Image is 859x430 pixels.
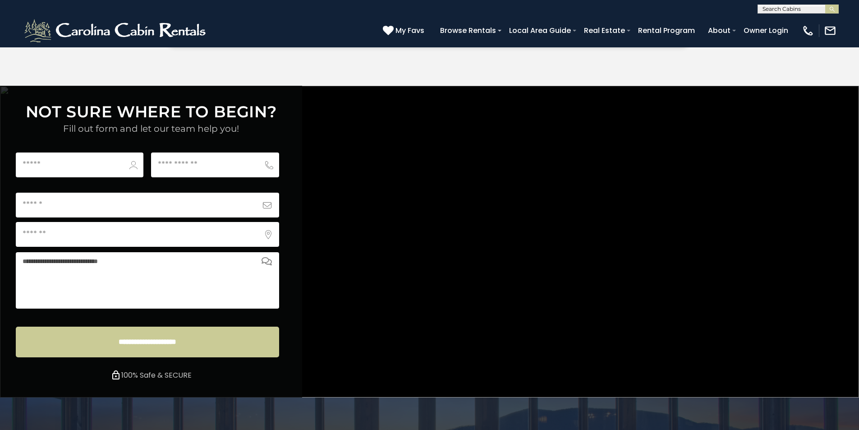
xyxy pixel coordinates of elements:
[16,369,286,382] p: 100% safe & SECURE
[110,370,121,380] img: #
[395,25,424,36] span: My Favs
[579,23,629,38] a: Real Estate
[23,17,210,44] img: White-1-2.png
[824,24,836,37] img: mail-regular-white.png
[703,23,735,38] a: About
[16,102,286,122] h3: NOT SURE WHERE TO BEGIN?
[634,23,699,38] a: Rental Program
[16,124,286,134] h4: Fill out form and let our team help you!
[505,23,575,38] a: Local Area Guide
[436,23,501,38] a: Browse Rentals
[383,25,427,37] a: My Favs
[802,24,814,37] img: phone-regular-white.png
[739,23,793,38] a: Owner Login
